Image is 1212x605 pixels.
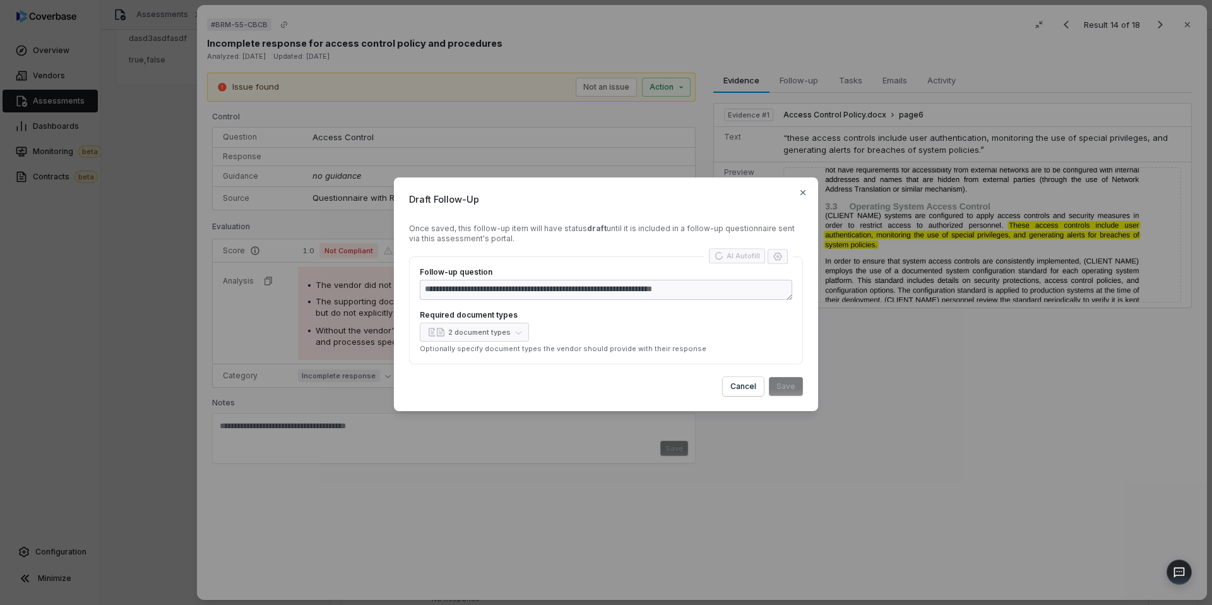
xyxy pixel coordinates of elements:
label: Required document types [420,310,792,320]
strong: draft [587,224,607,233]
div: Once saved, this follow-up item will have status until it is included in a follow-up questionnair... [409,224,803,244]
label: Follow-up question [420,267,792,277]
span: Draft Follow-Up [409,193,803,206]
button: Cancel [723,377,764,396]
p: Optionally specify document types the vendor should provide with their response [420,344,792,354]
